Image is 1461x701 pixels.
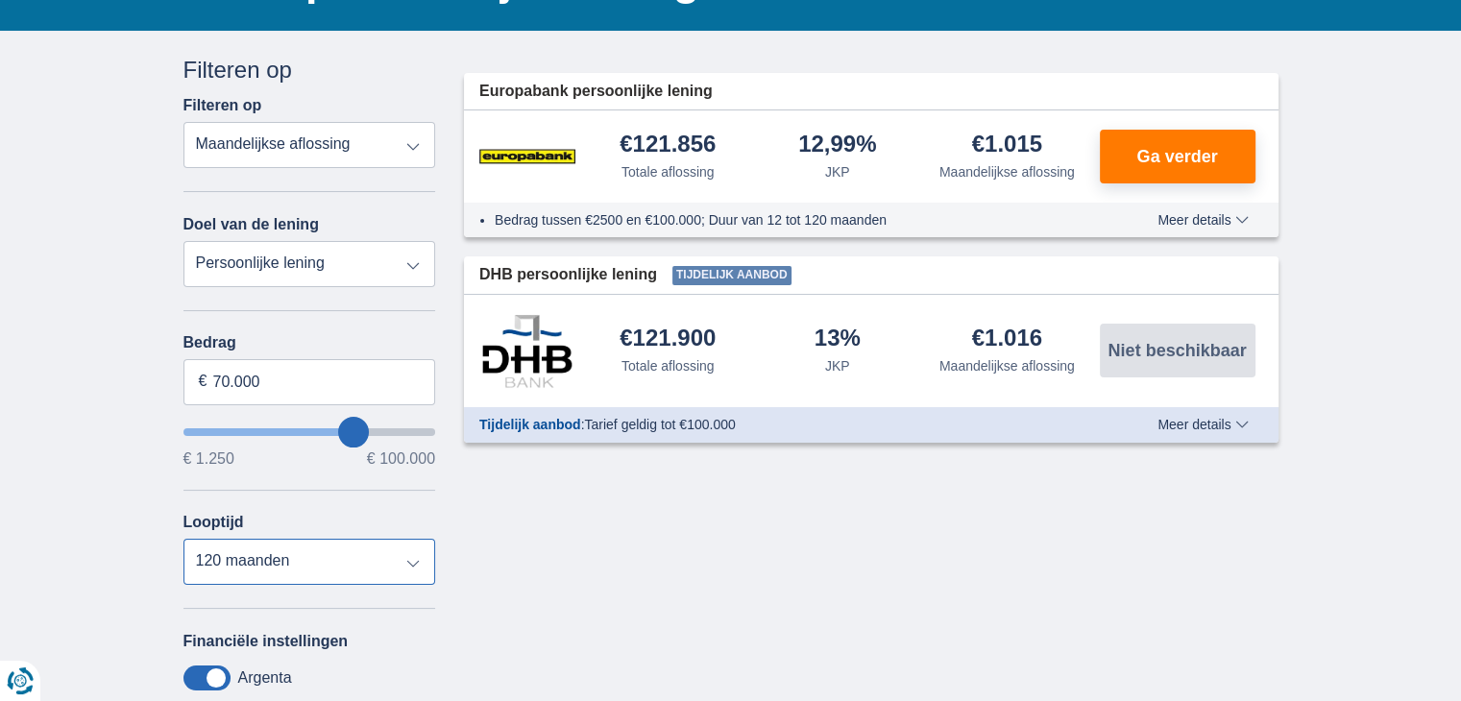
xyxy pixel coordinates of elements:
[1136,148,1217,165] span: Ga verder
[939,162,1075,181] div: Maandelijkse aflossing
[183,334,436,351] label: Bedrag
[479,81,713,103] span: Europabank persoonlijke lening
[825,356,850,375] div: JKP
[620,326,716,352] div: €121.900
[972,133,1042,158] div: €1.015
[199,371,207,393] span: €
[183,451,234,467] span: € 1.250
[183,216,319,233] label: Doel van de lening
[1157,213,1248,227] span: Meer details
[621,356,715,375] div: Totale aflossing
[367,451,435,467] span: € 100.000
[798,133,876,158] div: 12,99%
[183,633,349,650] label: Financiële instellingen
[479,417,581,432] span: Tijdelijk aanbod
[479,133,575,181] img: product.pl.alt Europabank
[1157,418,1248,431] span: Meer details
[584,417,735,432] span: Tarief geldig tot €100.000
[1100,324,1255,377] button: Niet beschikbaar
[972,326,1042,352] div: €1.016
[183,97,262,114] label: Filteren op
[621,162,715,181] div: Totale aflossing
[939,356,1075,375] div: Maandelijkse aflossing
[464,415,1103,434] div: :
[1143,417,1262,432] button: Meer details
[1108,342,1246,359] span: Niet beschikbaar
[183,54,436,86] div: Filteren op
[672,266,791,285] span: Tijdelijk aanbod
[1100,130,1255,183] button: Ga verder
[825,162,850,181] div: JKP
[183,428,436,436] input: wantToBorrow
[183,514,244,531] label: Looptijd
[815,326,861,352] div: 13%
[1143,212,1262,228] button: Meer details
[479,314,575,387] img: product.pl.alt DHB Bank
[620,133,716,158] div: €121.856
[479,264,657,286] span: DHB persoonlijke lening
[495,210,1087,230] li: Bedrag tussen €2500 en €100.000; Duur van 12 tot 120 maanden
[238,669,292,687] label: Argenta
